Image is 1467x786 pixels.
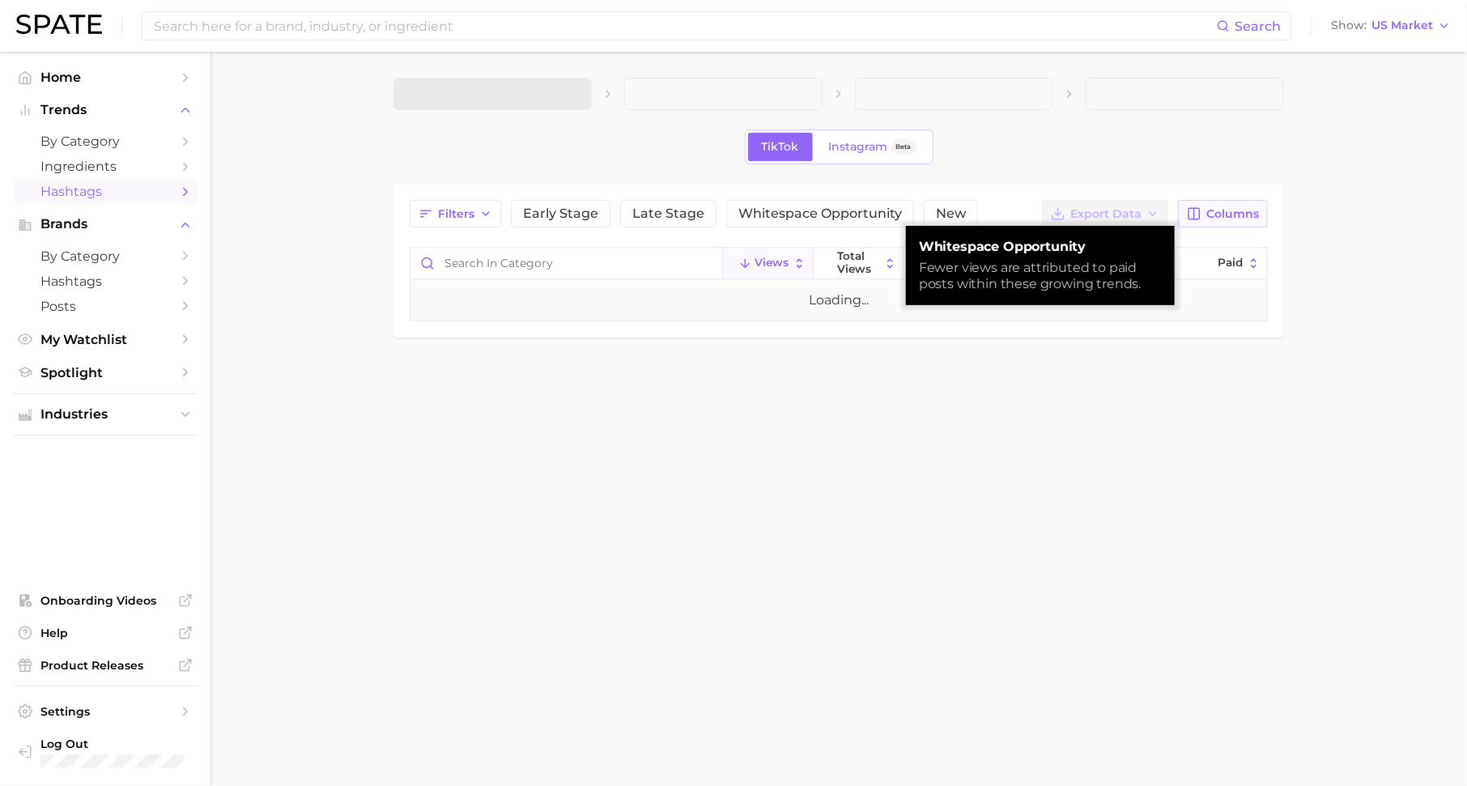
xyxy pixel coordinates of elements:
span: US Market [1371,21,1433,30]
button: Industries [13,402,198,427]
span: Ingredients [40,159,170,174]
span: by Category [40,134,170,149]
a: TikTok [748,133,813,161]
span: Late Stage [632,207,704,220]
span: Beta [896,140,912,154]
a: Log out. Currently logged in with e-mail hannah@spate.nyc. [13,732,198,774]
span: Paid [1218,257,1244,270]
span: My Watchlist [40,332,170,347]
span: Trends [40,103,170,117]
a: Home [13,65,198,90]
input: Search here for a brand, industry, or ingredient [152,12,1217,40]
span: Spotlight [40,365,170,380]
button: Trends [13,98,198,122]
span: by Category [40,249,170,264]
strong: Whitespace Opportunity [919,239,1162,255]
button: Views [723,248,814,279]
span: Brands [40,217,170,232]
button: Paid [1176,248,1267,279]
span: Log Out [40,737,185,751]
span: Export Data [1070,207,1142,221]
span: Help [40,626,170,640]
span: Whitespace Opportunity [738,207,902,220]
button: WoW [904,248,995,279]
span: Early Stage [523,207,598,220]
div: Fewer views are attributed to paid posts within these growing trends. [919,260,1162,292]
span: Views [755,257,789,270]
a: Help [13,621,198,645]
span: Total Views [838,250,880,275]
span: Columns [1206,207,1259,221]
button: Filters [410,200,501,227]
span: TikTok [762,140,799,154]
a: Hashtags [13,179,198,204]
a: Ingredients [13,154,198,179]
a: InstagramBeta [815,133,930,161]
a: My Watchlist [13,327,198,352]
a: Hashtags [13,269,198,294]
button: Brands [13,212,198,236]
a: Posts [13,294,198,319]
span: Filters [438,207,474,221]
a: by Category [13,244,198,269]
span: Industries [40,407,170,422]
span: Product Releases [40,658,170,673]
div: Loading... [809,291,869,310]
span: Settings [40,704,170,719]
span: Posts [40,299,170,314]
span: Instagram [829,140,888,154]
span: Home [40,70,170,85]
span: Show [1331,21,1367,30]
a: Settings [13,699,198,724]
span: New [936,207,966,220]
span: Onboarding Videos [40,593,170,608]
span: Search [1235,19,1281,34]
span: Hashtags [40,274,170,289]
a: Spotlight [13,360,198,385]
button: ShowUS Market [1327,15,1455,36]
a: Onboarding Videos [13,588,198,613]
span: Hashtags [40,184,170,199]
button: Export Data [1042,200,1168,227]
a: Product Releases [13,653,198,678]
img: SPATE [16,15,102,34]
input: Search in category [410,248,722,278]
button: Columns [1178,200,1268,227]
a: by Category [13,129,198,154]
button: Total Views [814,248,904,279]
